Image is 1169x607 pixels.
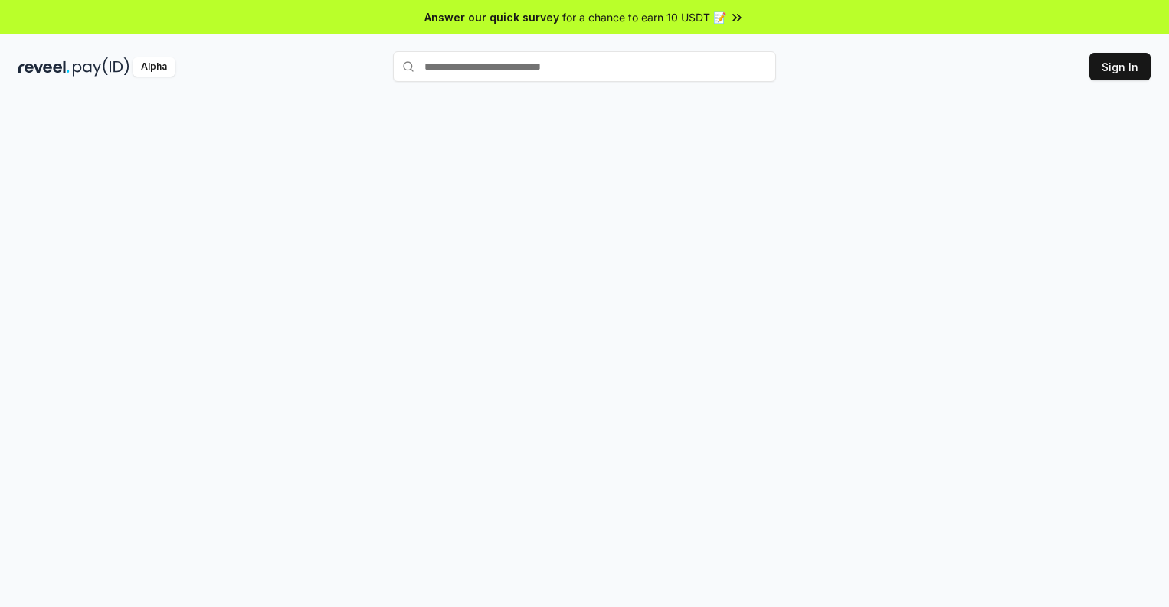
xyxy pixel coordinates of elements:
[133,57,175,77] div: Alpha
[73,57,129,77] img: pay_id
[562,9,726,25] span: for a chance to earn 10 USDT 📝
[424,9,559,25] span: Answer our quick survey
[18,57,70,77] img: reveel_dark
[1089,53,1151,80] button: Sign In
